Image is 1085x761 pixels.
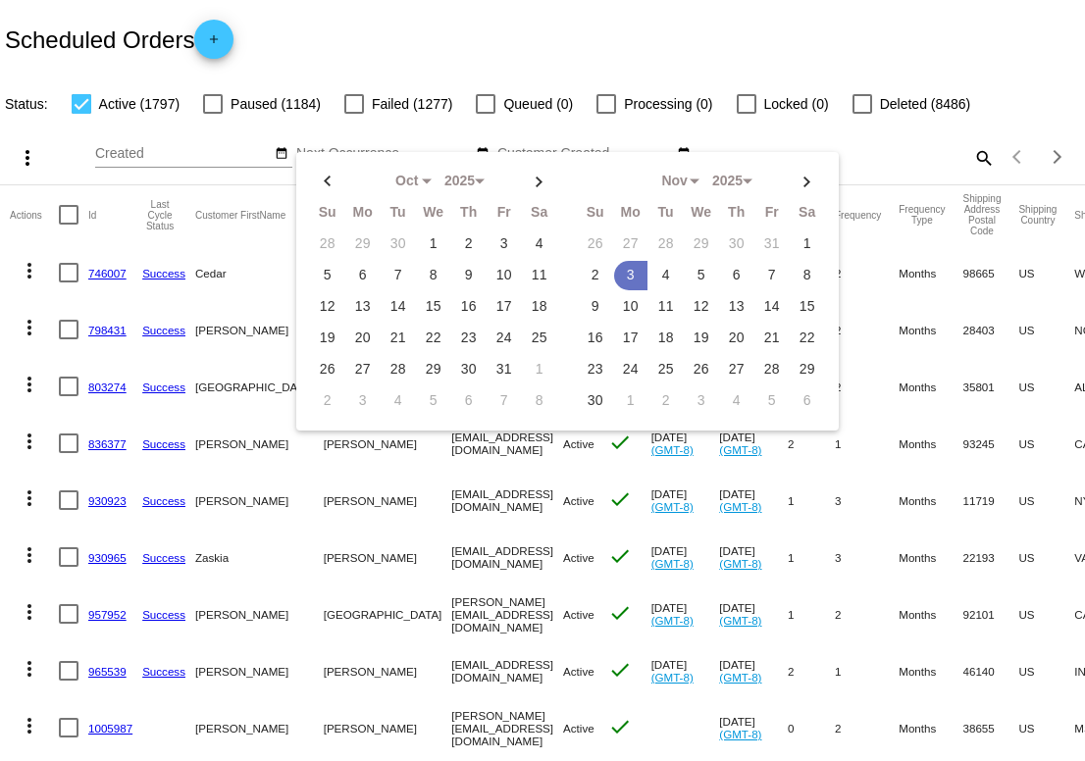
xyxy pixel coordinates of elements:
mat-cell: US [1018,642,1074,699]
mat-icon: more_vert [18,486,41,510]
a: Success [142,551,185,564]
a: (GMT-8) [719,500,761,513]
mat-cell: 1 [788,472,835,529]
mat-cell: 0 [788,699,835,756]
mat-cell: Months [899,358,962,415]
mat-icon: more_vert [16,146,39,170]
mat-icon: more_vert [18,373,41,396]
mat-cell: Months [899,529,962,585]
a: Success [142,494,185,507]
a: 798431 [88,324,127,336]
a: 930965 [88,551,127,564]
mat-cell: 2 [835,585,899,642]
span: Failed (1277) [372,92,453,116]
mat-icon: more_vert [18,714,41,737]
mat-icon: add [202,32,226,56]
mat-cell: Months [899,585,962,642]
button: Change sorting for Id [88,209,96,221]
mat-icon: more_vert [18,600,41,624]
mat-cell: [DATE] [651,529,720,585]
mat-cell: [PERSON_NAME][EMAIL_ADDRESS][DOMAIN_NAME] [451,585,563,642]
mat-cell: 2 [835,699,899,756]
button: Change sorting for FrequencyType [899,204,945,226]
mat-cell: Months [899,301,962,358]
mat-cell: 2 [835,301,899,358]
a: Success [142,665,185,678]
span: Active [563,551,594,564]
mat-cell: [PERSON_NAME] [195,699,324,756]
mat-icon: more_vert [18,543,41,567]
a: (GMT-8) [719,443,761,456]
mat-cell: Months [899,415,962,472]
button: Next page [1038,137,1077,177]
span: Active (1797) [99,92,180,116]
mat-cell: [DATE] [719,415,788,472]
button: Previous page [999,137,1038,177]
a: 930923 [88,494,127,507]
mat-cell: 2 [788,642,835,699]
mat-cell: Months [899,642,962,699]
a: 1005987 [88,722,132,735]
div: 2025 [703,174,752,189]
mat-cell: Cedar [195,244,324,301]
mat-cell: Months [899,472,962,529]
mat-cell: [DATE] [651,642,720,699]
span: Active [563,722,594,735]
mat-cell: 3 [835,472,899,529]
mat-icon: check [608,601,632,625]
mat-cell: 2 [835,358,899,415]
mat-icon: check [608,487,632,511]
a: (GMT-8) [651,500,694,513]
mat-icon: check [608,431,632,454]
a: (GMT-8) [719,614,761,627]
a: Success [142,324,185,336]
mat-cell: 46140 [963,642,1019,699]
span: Active [563,608,594,621]
span: Active [563,437,594,450]
mat-cell: [PERSON_NAME] [195,585,324,642]
mat-icon: more_vert [18,259,41,282]
mat-cell: 93245 [963,415,1019,472]
mat-icon: check [608,544,632,568]
mat-cell: [DATE] [719,472,788,529]
h2: Scheduled Orders [5,20,233,59]
mat-cell: Zaskia [195,529,324,585]
mat-header-cell: Actions [10,185,59,244]
mat-cell: [PERSON_NAME] [195,301,324,358]
mat-cell: 38655 [963,699,1019,756]
span: Locked (0) [764,92,829,116]
div: 2025 [436,174,485,189]
a: Success [142,437,185,450]
a: Success [142,267,185,279]
a: 965539 [88,665,127,678]
mat-cell: [PERSON_NAME] [324,415,452,472]
mat-cell: 1 [835,415,899,472]
mat-cell: [GEOGRAPHIC_DATA] [324,585,452,642]
mat-icon: date_range [677,146,691,162]
mat-icon: search [971,142,995,173]
mat-cell: [DATE] [719,585,788,642]
span: Deleted (8486) [880,92,971,116]
mat-cell: 92101 [963,585,1019,642]
mat-cell: 3 [835,529,899,585]
mat-icon: check [608,658,632,682]
a: 836377 [88,437,127,450]
a: (GMT-8) [651,557,694,570]
mat-cell: [DATE] [719,699,788,756]
mat-cell: 2 [788,415,835,472]
mat-cell: [EMAIL_ADDRESS][DOMAIN_NAME] [451,642,563,699]
mat-cell: [PERSON_NAME] [324,472,452,529]
button: Change sorting for CustomerFirstName [195,209,285,221]
a: 803274 [88,380,127,393]
mat-cell: Months [899,699,962,756]
button: Change sorting for Frequency [835,209,881,221]
mat-cell: US [1018,529,1074,585]
a: (GMT-8) [719,728,761,740]
mat-cell: [DATE] [651,585,720,642]
mat-cell: 1 [835,642,899,699]
mat-icon: more_vert [18,430,41,453]
mat-cell: US [1018,301,1074,358]
mat-cell: US [1018,585,1074,642]
mat-cell: 1 [788,585,835,642]
mat-cell: 2 [835,244,899,301]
